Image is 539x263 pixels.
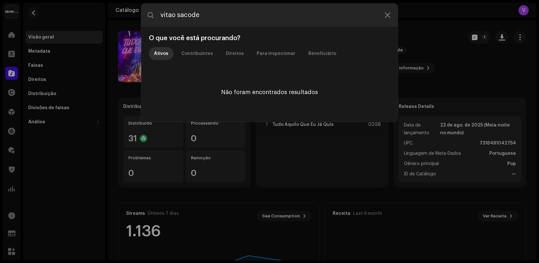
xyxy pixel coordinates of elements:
[221,90,318,95] span: Não foram encontrados resultados
[308,47,336,60] div: Beneficiário
[146,34,393,42] div: O que você está procurando?
[154,47,168,60] div: Ativos
[141,4,398,27] input: Pesquisa
[181,47,213,60] div: Contribuintes
[226,47,244,60] div: Direitos
[257,47,295,60] div: Para inspecionar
